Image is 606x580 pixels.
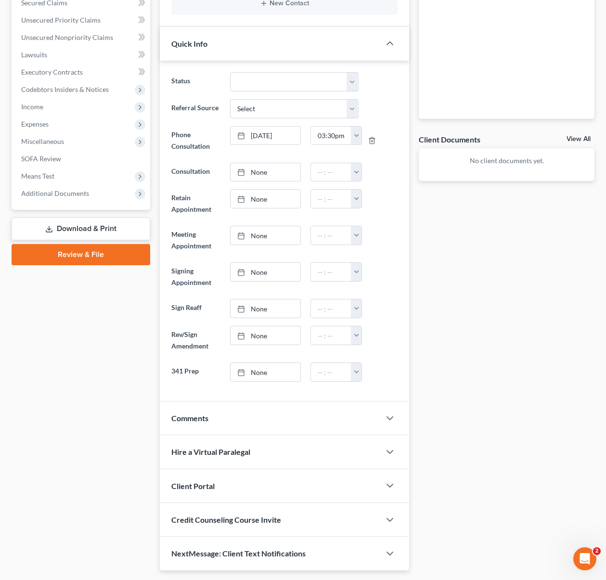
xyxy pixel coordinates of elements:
a: None [231,190,300,208]
label: Signing Appointment [167,262,226,291]
label: Phone Consultation [167,126,226,155]
span: Miscellaneous [21,137,64,145]
span: Credit Counseling Course Invite [171,515,281,524]
label: Meeting Appointment [167,226,226,255]
a: None [231,326,300,345]
input: -- : -- [311,363,351,381]
a: SOFA Review [13,150,150,168]
span: Executory Contracts [21,68,83,76]
span: SOFA Review [21,155,61,163]
a: None [231,263,300,281]
a: View All [567,136,591,142]
span: Quick Info [171,39,207,48]
a: Executory Contracts [13,64,150,81]
input: -- : -- [311,263,351,281]
a: Unsecured Priority Claims [13,12,150,29]
input: -- : -- [311,127,351,145]
a: None [231,163,300,181]
span: Comments [171,413,208,423]
a: [DATE] [231,127,300,145]
div: Client Documents [419,134,480,144]
span: NextMessage: Client Text Notifications [171,549,306,558]
input: -- : -- [311,163,351,181]
span: Hire a Virtual Paralegal [171,447,250,456]
span: Income [21,103,43,111]
span: Expenses [21,120,49,128]
label: 341 Prep [167,362,226,382]
p: No client documents yet. [426,156,587,166]
label: Rev/Sign Amendment [167,326,226,355]
span: Additional Documents [21,189,89,197]
iframe: Intercom live chat [573,547,596,570]
span: Unsecured Nonpriority Claims [21,33,113,41]
a: None [231,226,300,245]
span: Lawsuits [21,51,47,59]
span: Unsecured Priority Claims [21,16,101,24]
span: Means Test [21,172,54,180]
span: Codebtors Insiders & Notices [21,85,109,93]
a: Review & File [12,244,150,265]
label: Retain Appointment [167,189,226,218]
input: -- : -- [311,326,351,345]
label: Referral Source [167,99,226,118]
input: -- : -- [311,190,351,208]
a: None [231,363,300,381]
span: 2 [593,547,601,555]
a: Lawsuits [13,46,150,64]
label: Sign Reaff [167,299,226,318]
a: Download & Print [12,218,150,240]
label: Status [167,72,226,91]
a: None [231,299,300,318]
label: Consultation [167,163,226,182]
input: -- : -- [311,226,351,245]
a: Unsecured Nonpriority Claims [13,29,150,46]
input: -- : -- [311,299,351,318]
span: Client Portal [171,481,215,490]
